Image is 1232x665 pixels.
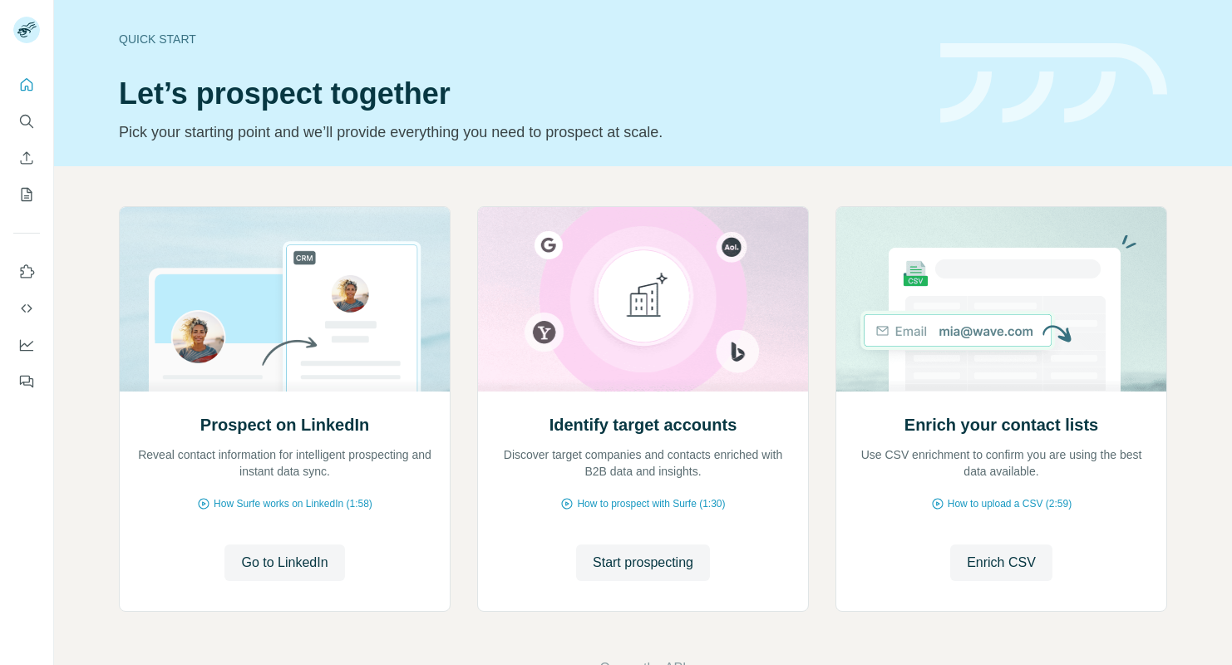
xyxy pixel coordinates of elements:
button: Use Surfe API [13,293,40,323]
span: How to upload a CSV (2:59) [948,496,1072,511]
p: Discover target companies and contacts enriched with B2B data and insights. [495,446,791,480]
img: Enrich your contact lists [835,207,1167,392]
span: How Surfe works on LinkedIn (1:58) [214,496,372,511]
span: Enrich CSV [967,553,1036,573]
span: Start prospecting [593,553,693,573]
button: Feedback [13,367,40,397]
button: Start prospecting [576,544,710,581]
button: My lists [13,180,40,209]
div: Quick start [119,31,920,47]
span: Go to LinkedIn [241,553,328,573]
p: Reveal contact information for intelligent prospecting and instant data sync. [136,446,433,480]
button: Go to LinkedIn [224,544,344,581]
button: Quick start [13,70,40,100]
p: Use CSV enrichment to confirm you are using the best data available. [853,446,1150,480]
p: Pick your starting point and we’ll provide everything you need to prospect at scale. [119,121,920,144]
h2: Prospect on LinkedIn [200,413,369,436]
img: banner [940,43,1167,124]
h1: Let’s prospect together [119,77,920,111]
button: Enrich CSV [950,544,1052,581]
button: Use Surfe on LinkedIn [13,257,40,287]
button: Dashboard [13,330,40,360]
h2: Identify target accounts [549,413,737,436]
button: Enrich CSV [13,143,40,173]
img: Prospect on LinkedIn [119,207,451,392]
button: Search [13,106,40,136]
img: Identify target accounts [477,207,809,392]
span: How to prospect with Surfe (1:30) [577,496,725,511]
h2: Enrich your contact lists [904,413,1098,436]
